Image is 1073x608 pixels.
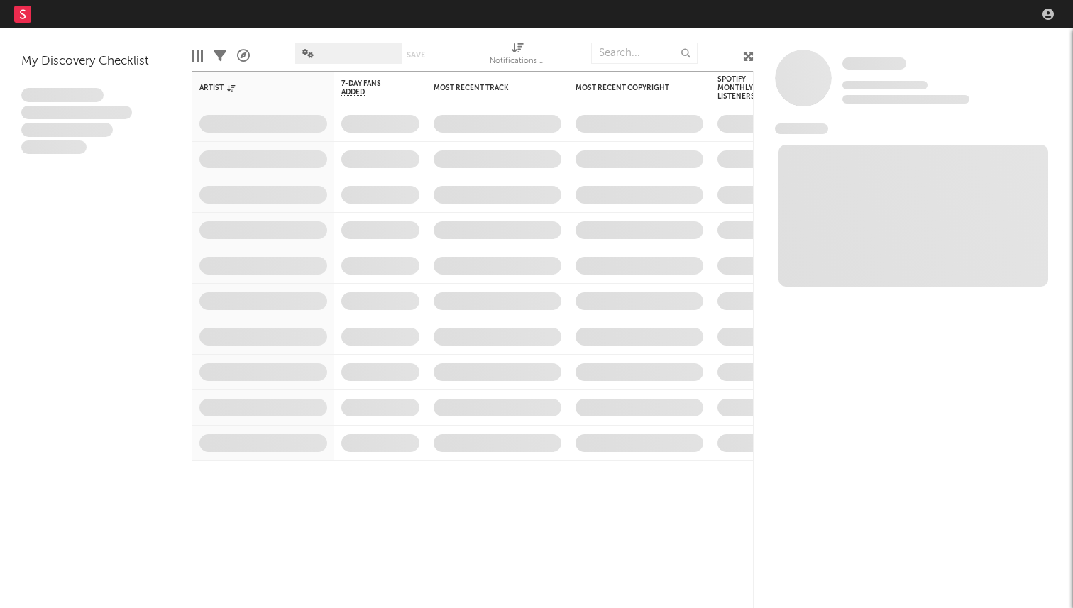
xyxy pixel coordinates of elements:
button: Save [407,51,425,59]
span: 0 fans last week [842,95,969,104]
div: A&R Pipeline [237,35,250,77]
div: Filters [214,35,226,77]
span: Aliquam viverra [21,140,87,155]
div: Spotify Monthly Listeners [717,75,767,101]
div: Artist [199,84,306,92]
span: News Feed [775,123,828,134]
div: Edit Columns [192,35,203,77]
div: Notifications (Artist) [490,35,546,77]
div: Notifications (Artist) [490,53,546,70]
input: Search... [591,43,698,64]
span: Integer aliquet in purus et [21,106,132,120]
a: Some Artist [842,57,906,71]
span: Some Artist [842,57,906,70]
span: 7-Day Fans Added [341,79,398,96]
span: Tracking Since: [DATE] [842,81,928,89]
span: Praesent ac interdum [21,123,113,137]
span: Lorem ipsum dolor [21,88,104,102]
div: Most Recent Copyright [576,84,682,92]
div: Most Recent Track [434,84,540,92]
div: My Discovery Checklist [21,53,170,70]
